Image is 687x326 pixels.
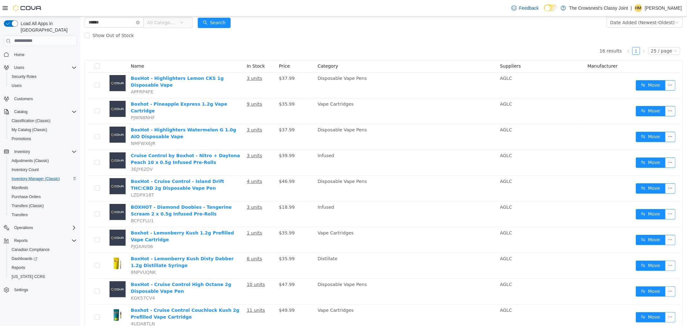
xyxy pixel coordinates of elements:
span: Inventory Manager (Classic) [12,176,60,181]
span: $37.99 [198,59,214,64]
img: BoxHot - Cruise Control - Island Drift THC:CBD 2g Disposable Vape Pen placeholder [29,162,45,178]
button: Transfers [6,210,79,219]
button: icon: ellipsis [585,193,595,203]
span: $35.99 [198,85,214,90]
button: icon: ellipsis [585,296,595,306]
span: $37.99 [198,111,214,116]
button: icon: ellipsis [585,167,595,177]
a: Classification (Classic) [9,117,53,125]
button: icon: swapMove [555,244,585,254]
span: My Catalog (Classic) [12,127,47,132]
button: Reports [1,236,79,245]
u: 3 units [166,111,182,116]
div: Holly McQuarrie [635,4,642,12]
button: Users [6,81,79,90]
span: $49.99 [198,291,214,296]
a: BoxHot - Highlighters Watermelon G 1.0g AIO Disposable Vape [50,111,156,123]
button: Inventory [1,147,79,156]
button: Users [12,64,27,72]
span: AGLC [419,111,432,116]
span: AGLC [419,85,432,90]
span: HM [635,4,642,12]
a: Adjustments (Classic) [9,157,52,165]
a: BoxHot - Cruise Control High Octane 2g Disposable Vape Pen [50,265,151,277]
span: Classification (Classic) [12,118,51,123]
span: $39.99 [198,137,214,142]
div: Date Added (Newest-Oldest) [530,1,594,11]
td: Vape Cartridges [234,82,417,108]
span: AGLC [419,188,432,193]
button: Security Roles [6,72,79,81]
img: BoxHot - Cruise Control High Octane 2g Disposable Vape Pen placeholder [29,265,45,281]
td: Disposable Vape Pens [234,159,417,185]
span: Transfers (Classic) [12,203,44,208]
button: Home [1,50,79,59]
span: Purchase Orders [12,194,41,199]
span: Users [9,82,77,90]
span: Canadian Compliance [9,246,77,254]
span: Washington CCRS [9,273,77,281]
span: AGLC [419,137,432,142]
a: Boxhot - Lemonberry Kush 1.2g Prefilled Vape Cartridge [50,214,154,226]
span: LZDPX18T [50,176,74,181]
button: Settings [1,285,79,294]
i: icon: down [99,4,103,9]
td: Disposable Vape Pens [234,262,417,288]
img: BoxHot - Lemonberry Kush Disty Dabber 1.2g Distillate Syringe hero shot [29,239,45,255]
button: icon: ellipsis [585,141,595,151]
p: The Crowsnest's Classy Joint [569,4,628,12]
button: icon: ellipsis [585,244,595,254]
span: Category [237,47,258,52]
td: Vape Cartridges [234,211,417,236]
a: BoxHot - Cruise Control - Island Drift THC:CBD 2g Disposable Vape Pen [50,162,144,174]
button: Operations [1,223,79,232]
span: Promotions [12,136,31,141]
span: 8NPVUQNK [50,253,75,258]
p: | [631,4,632,12]
a: [US_STATE] CCRS [9,273,48,281]
button: icon: ellipsis [585,90,595,100]
button: Promotions [6,134,79,143]
i: icon: right [561,33,565,37]
span: Catalog [12,108,77,116]
span: Users [12,64,77,72]
span: Transfers (Classic) [9,202,77,210]
li: 16 results [519,31,541,38]
span: Load All Apps in [GEOGRAPHIC_DATA] [18,20,77,33]
span: Manifests [12,185,28,190]
button: Purchase Orders [6,192,79,201]
span: Purchase Orders [9,193,77,201]
span: Inventory [12,148,77,156]
button: Inventory Count [6,165,79,174]
span: Customers [12,95,77,103]
span: Reports [9,264,77,272]
span: Dashboards [12,256,37,261]
span: $18.99 [198,188,214,193]
button: icon: swapMove [555,141,585,151]
a: Boxhot - Pineapple Express 1.2g Vape Cartridge [50,85,147,97]
p: [PERSON_NAME] [645,4,682,12]
a: Inventory Count [9,166,42,174]
img: Cruise Control by Boxhot - Nitro + Daytona Peach 10 x 0.5g Infused Pre-Rolls placeholder [29,136,45,152]
td: Infused [234,133,417,159]
img: Cova [13,5,42,11]
span: AGLC [419,291,432,296]
nav: Complex example [4,47,77,312]
span: 4UDA8TLN [50,305,74,310]
a: Dashboards [9,255,40,263]
u: 3 units [166,59,182,64]
button: icon: swapMove [555,64,585,74]
button: icon: swapMove [555,115,585,126]
td: Infused [234,185,417,211]
img: BoxHot - Highlighters Watermelon G 1.0g AIO Disposable Vape placeholder [29,110,45,126]
span: Users [14,65,24,70]
u: 6 units [166,240,182,245]
td: Vape Cartridges [234,288,417,314]
button: Classification (Classic) [6,116,79,125]
span: Customers [14,96,33,101]
img: Boxhot - Lemonberry Kush 1.2g Prefilled Vape Cartridge placeholder [29,213,45,229]
button: Customers [1,94,79,103]
button: icon: ellipsis [585,270,595,280]
button: icon: swapMove [555,296,585,306]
